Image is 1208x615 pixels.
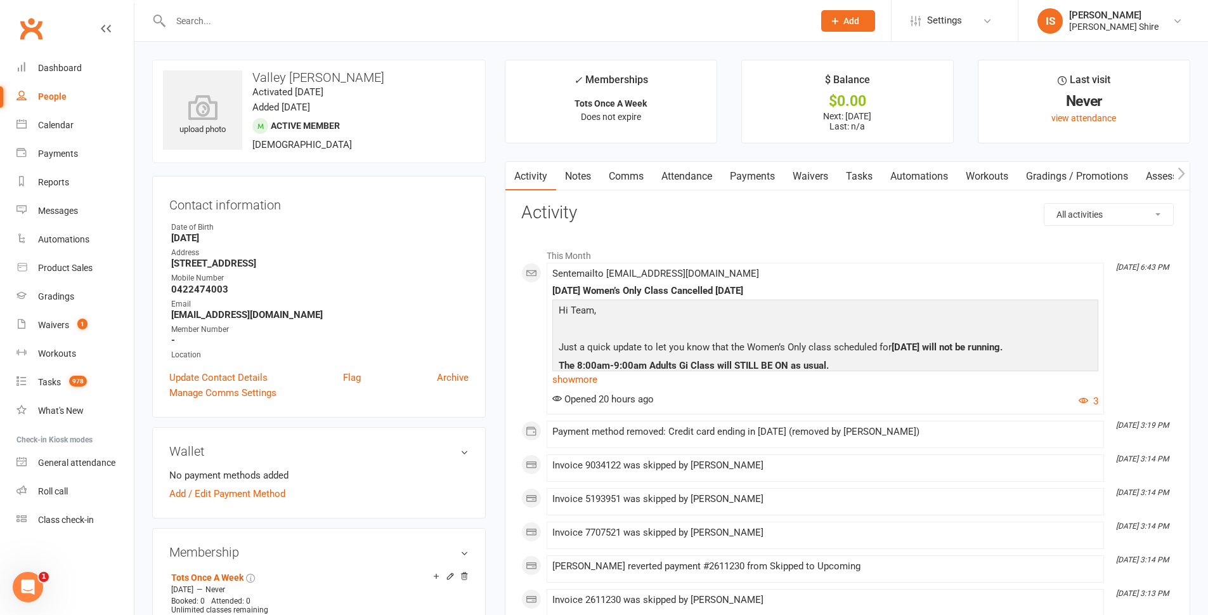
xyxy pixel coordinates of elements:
[16,140,134,168] a: Payments
[16,168,134,197] a: Reports
[167,12,805,30] input: Search...
[552,595,1098,605] div: Invoice 2611230 was skipped by [PERSON_NAME]
[16,368,134,397] a: Tasks 978
[171,284,469,295] strong: 0422474003
[552,527,1098,538] div: Invoice 7707521 was skipped by [PERSON_NAME]
[38,377,61,387] div: Tasks
[169,370,268,385] a: Update Contact Details
[171,258,469,269] strong: [STREET_ADDRESS]
[1079,393,1098,409] button: 3
[16,340,134,368] a: Workouts
[169,444,469,458] h3: Wallet
[38,263,93,273] div: Product Sales
[555,303,1095,321] p: Hi Team,
[38,291,74,301] div: Gradings
[837,162,881,191] a: Tasks
[1051,113,1116,123] a: view attendance
[171,585,193,594] span: [DATE]
[521,242,1174,263] li: This Month
[575,98,647,109] strong: Tots Once A Week
[171,572,244,583] a: Tots Once A Week
[38,149,78,159] div: Payments
[1116,488,1169,497] i: [DATE] 3:14 PM
[881,162,957,191] a: Automations
[1069,10,1159,21] div: [PERSON_NAME]
[38,348,76,359] div: Workouts
[271,121,340,131] span: Active member
[821,10,875,32] button: Add
[721,162,784,191] a: Payments
[205,585,225,594] span: Never
[990,95,1178,108] div: Never
[171,272,469,284] div: Mobile Number
[555,340,1095,358] p: Just a quick update to let you know that the Women’s Only class scheduled for
[38,406,84,416] div: What's New
[16,506,134,534] a: Class kiosk mode
[38,458,115,468] div: General attendance
[552,371,1098,388] a: show more
[16,311,134,340] a: Waivers 1
[171,222,469,234] div: Date of Birth
[1116,263,1169,272] i: [DATE] 6:43 PM
[171,334,469,346] strong: -
[38,234,89,244] div: Automations
[1037,8,1063,34] div: IS
[163,95,242,136] div: upload photo
[171,349,469,361] div: Location
[552,561,1098,572] div: [PERSON_NAME] reverted payment #2611230 from Skipped to Upcoming
[171,309,469,321] strong: [EMAIL_ADDRESS][DOMAIN_NAME]
[16,449,134,477] a: General attendance kiosk mode
[15,13,47,44] a: Clubworx
[927,6,962,35] span: Settings
[1116,421,1169,430] i: [DATE] 3:19 PM
[168,585,469,595] div: —
[211,597,250,605] span: Attended: 0
[1058,72,1110,95] div: Last visit
[505,162,556,191] a: Activity
[252,139,352,150] span: [DEMOGRAPHIC_DATA]
[843,16,859,26] span: Add
[16,254,134,282] a: Product Sales
[171,298,469,310] div: Email
[574,74,582,86] i: ✓
[38,120,74,130] div: Calendar
[169,385,276,400] a: Manage Comms Settings
[1116,589,1169,598] i: [DATE] 3:13 PM
[559,360,829,371] span: The 8:00am-9:00am Adults Gi Class will STILL BE ON as usual.
[38,63,82,73] div: Dashboard
[1116,454,1169,463] i: [DATE] 3:14 PM
[38,177,69,187] div: Reports
[825,72,870,95] div: $ Balance
[343,370,361,385] a: Flag
[169,193,469,212] h3: Contact information
[38,206,78,216] div: Messages
[171,324,469,336] div: Member Number
[171,232,469,244] strong: [DATE]
[16,477,134,506] a: Roll call
[38,515,94,525] div: Class check-in
[552,494,1098,505] div: Invoice 5193951 was skipped by [PERSON_NAME]
[16,54,134,83] a: Dashboard
[16,397,134,425] a: What's New
[892,341,1003,353] span: [DATE] will not be running.
[16,83,134,111] a: People
[39,572,49,582] span: 1
[38,320,69,330] div: Waivers
[16,282,134,311] a: Gradings
[753,111,942,131] p: Next: [DATE] Last: n/a
[581,112,641,122] span: Does not expire
[437,370,469,385] a: Archive
[69,376,87,387] span: 978
[552,268,759,279] span: Sent email to [EMAIL_ADDRESS][DOMAIN_NAME]
[753,95,942,108] div: $0.00
[169,545,469,559] h3: Membership
[77,319,88,329] span: 1
[169,486,285,501] a: Add / Edit Payment Method
[552,286,1098,296] div: [DATE] Women’s Only Class Cancelled [DATE]
[163,70,475,84] h3: Valley [PERSON_NAME]
[38,486,68,496] div: Roll call
[574,72,648,95] div: Memberships
[1069,21,1159,32] div: [PERSON_NAME] Shire
[171,597,205,605] span: Booked: 0
[16,225,134,254] a: Automations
